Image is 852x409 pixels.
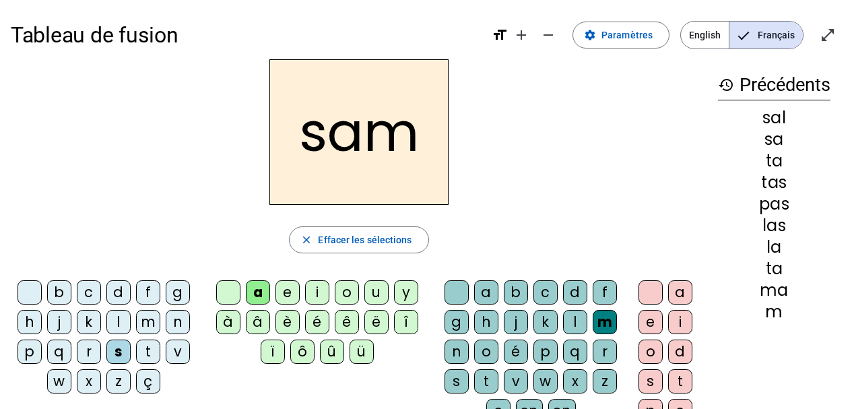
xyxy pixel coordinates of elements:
div: x [77,369,101,394]
div: ï [261,340,285,364]
div: t [474,369,498,394]
div: ü [350,340,374,364]
div: è [275,310,300,334]
div: ô [290,340,315,364]
div: î [394,310,418,334]
div: p [18,340,42,364]
div: z [106,369,131,394]
div: ç [136,369,160,394]
mat-button-toggle-group: Language selection [680,21,804,49]
div: é [504,340,528,364]
div: k [77,310,101,334]
div: a [246,280,270,305]
div: pas [718,196,830,212]
div: y [394,280,418,305]
div: v [166,340,190,364]
div: a [474,280,498,305]
h2: sam [269,59,449,205]
div: d [563,280,587,305]
div: t [668,369,692,394]
div: i [668,310,692,334]
div: i [305,280,329,305]
mat-icon: history [718,77,734,93]
div: ma [718,282,830,298]
div: o [474,340,498,364]
mat-icon: open_in_full [820,27,836,43]
div: la [718,239,830,255]
div: h [18,310,42,334]
div: n [445,340,469,364]
div: p [533,340,558,364]
div: o [335,280,359,305]
div: r [593,340,617,364]
div: k [533,310,558,334]
div: t [136,340,160,364]
div: f [593,280,617,305]
div: j [47,310,71,334]
div: m [136,310,160,334]
div: x [563,369,587,394]
div: tas [718,175,830,191]
h3: Précédents [718,70,830,100]
mat-icon: format_size [492,27,508,43]
div: m [718,304,830,320]
div: c [77,280,101,305]
div: h [474,310,498,334]
div: sa [718,131,830,148]
div: à [216,310,240,334]
div: g [166,280,190,305]
div: d [668,340,692,364]
span: English [681,22,729,49]
div: s [638,369,663,394]
div: l [563,310,587,334]
div: las [718,218,830,234]
h1: Tableau de fusion [11,13,481,57]
div: e [638,310,663,334]
span: Français [729,22,803,49]
div: m [593,310,617,334]
button: Entrer en plein écran [814,22,841,49]
div: a [668,280,692,305]
div: w [533,369,558,394]
div: sal [718,110,830,126]
button: Effacer les sélections [289,226,428,253]
button: Augmenter la taille de la police [508,22,535,49]
div: c [533,280,558,305]
span: Effacer les sélections [318,232,412,248]
div: g [445,310,469,334]
div: ta [718,153,830,169]
div: e [275,280,300,305]
div: o [638,340,663,364]
div: ë [364,310,389,334]
div: d [106,280,131,305]
button: Paramètres [572,22,669,49]
div: û [320,340,344,364]
div: z [593,369,617,394]
mat-icon: settings [584,29,596,41]
span: Paramètres [601,27,653,43]
mat-icon: add [513,27,529,43]
div: â [246,310,270,334]
div: s [106,340,131,364]
button: Diminuer la taille de la police [535,22,562,49]
div: é [305,310,329,334]
div: l [106,310,131,334]
div: j [504,310,528,334]
div: s [445,369,469,394]
mat-icon: remove [540,27,556,43]
div: q [47,340,71,364]
div: ta [718,261,830,277]
mat-icon: close [300,234,313,246]
div: q [563,340,587,364]
div: r [77,340,101,364]
div: ê [335,310,359,334]
div: b [504,280,528,305]
div: v [504,369,528,394]
div: w [47,369,71,394]
div: f [136,280,160,305]
div: u [364,280,389,305]
div: b [47,280,71,305]
div: n [166,310,190,334]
